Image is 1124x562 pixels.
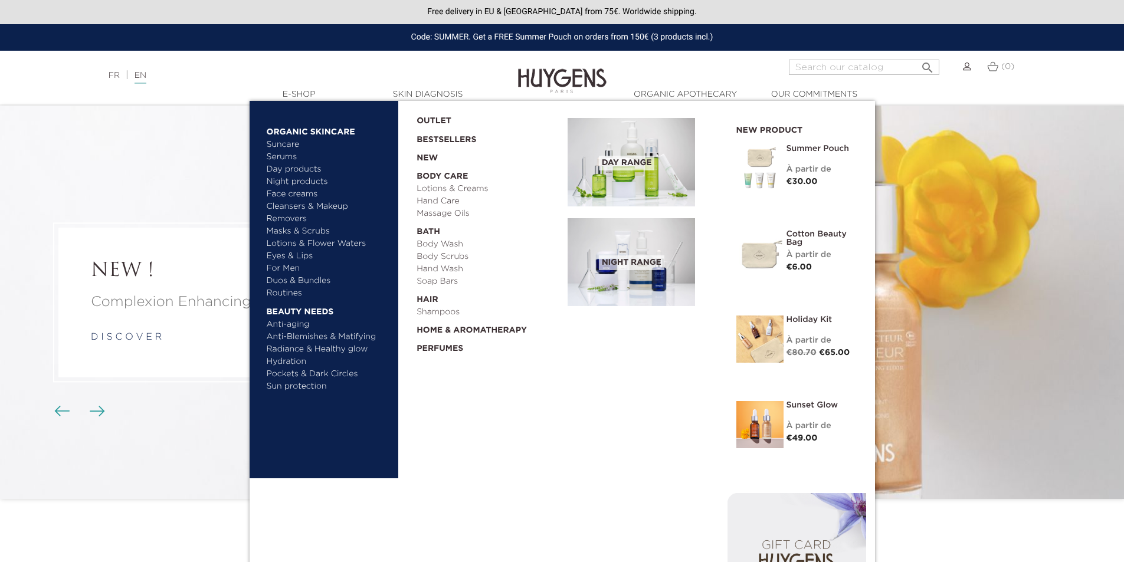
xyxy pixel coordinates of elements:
a: Eyes & Lips [267,250,390,262]
a: Shampoos [417,306,559,318]
a: FR [109,71,120,80]
a: Holiday Kit [787,315,857,324]
a: Massage Oils [417,208,559,220]
div: À partir de [787,163,857,176]
span: Day Range [599,156,655,170]
a: Anti-Blemishes & Matifying [267,331,390,343]
a: Hair [417,288,559,306]
span: €6.00 [787,263,812,271]
a: NEW ! [91,260,340,282]
a: Soap Bars [417,275,559,288]
div: À partir de [787,334,857,347]
a: Hand Care [417,195,559,208]
h2: New product [736,121,857,136]
a: Our commitments [755,88,873,101]
a: Night Range [568,218,719,307]
img: Cotton Beauty Bag [736,230,784,277]
a: Anti-aging [267,318,390,331]
a: Perfumes [417,337,559,355]
a: Summer pouch [787,144,857,153]
i:  [920,57,935,71]
a: Serums [267,151,390,163]
a: Sun protection [267,380,390,393]
a: Bestsellers [417,127,549,146]
img: Sunset Glow [736,401,784,448]
span: Night Range [599,255,664,270]
a: Complexion Enhancing Glow Drops [91,291,340,313]
a: Skin Diagnosis [369,88,487,101]
a: Pockets & Dark Circles [267,368,390,380]
span: €49.00 [787,434,818,442]
div: À partir de [787,420,857,432]
a: d i s c o v e r [91,333,162,342]
span: (0) [1001,63,1014,71]
a: Lotions & Creams [417,183,559,195]
a: Face creams [267,188,390,201]
img: routine_nuit_banner.jpg [568,218,695,307]
div: | [103,68,460,83]
a: Routines [267,287,390,300]
a: Home & Aromatherapy [417,318,559,337]
a: Suncare [267,139,390,151]
a: Masks & Scrubs [267,225,390,238]
img: Summer pouch [736,144,784,192]
a: Beauty needs [267,300,390,318]
a: Night products [267,176,379,188]
input: Search [789,60,939,75]
a: New [417,146,559,165]
div: Carousel buttons [59,403,97,420]
span: €80.70 [787,349,817,357]
a: Lotions & Flower Waters [267,238,390,250]
a: Day products [267,163,390,176]
a: Organic Skincare [267,120,390,139]
a: OUTLET [417,109,549,127]
a: Sunset Glow [787,401,857,409]
img: Holiday kit [736,315,784,363]
a: Day Range [568,118,719,206]
span: €65.00 [819,349,850,357]
a: Cotton Beauty Bag [787,230,857,247]
a: Radiance & Healthy glow [267,343,390,356]
a: Bath [417,220,559,238]
div: À partir de [787,249,857,261]
a: Hand Wash [417,263,559,275]
img: routine_jour_banner.jpg [568,118,695,206]
a: Organic Apothecary [627,88,745,101]
a: Body Wash [417,238,559,251]
span: €30.00 [787,178,818,186]
a: Hydration [267,356,390,368]
img: Huygens [518,50,607,95]
a: Body Scrubs [417,251,559,263]
a: Cleansers & Makeup Removers [267,201,390,225]
button:  [917,56,938,72]
a: For Men [267,262,390,275]
a: Duos & Bundles [267,275,390,287]
a: E-Shop [240,88,358,101]
a: Body Care [417,165,559,183]
a: EN [135,71,146,84]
